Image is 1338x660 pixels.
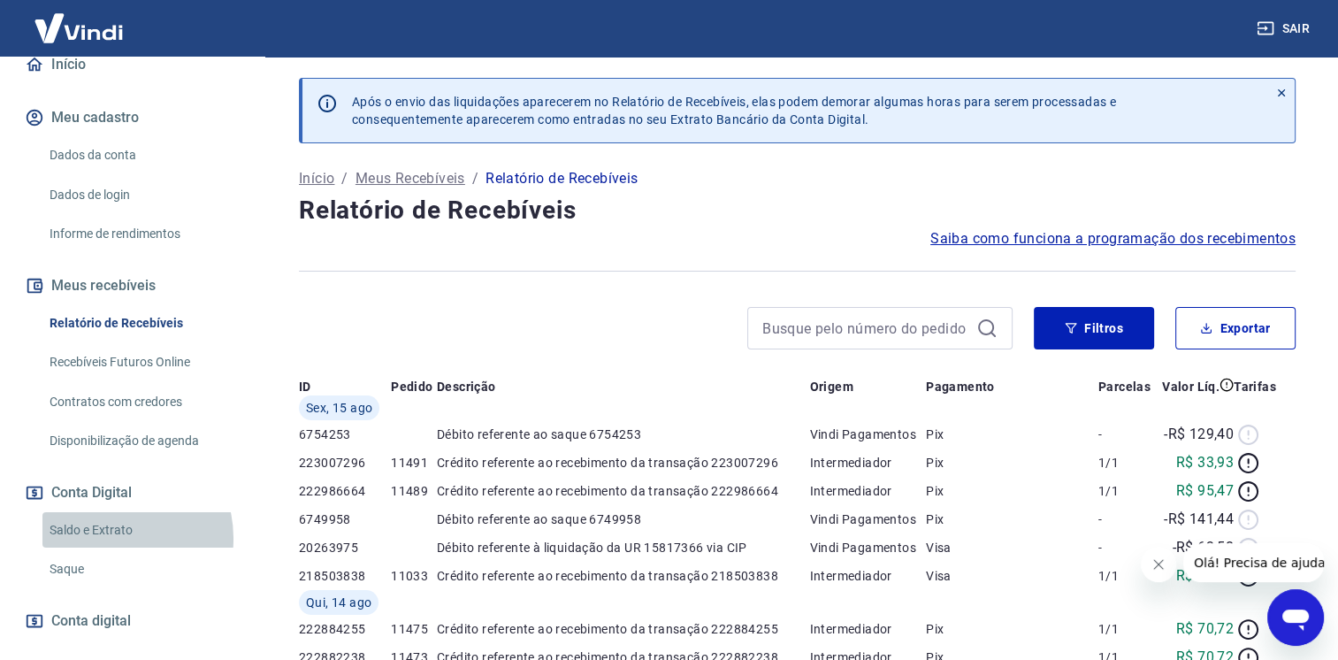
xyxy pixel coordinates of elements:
[810,567,927,585] p: Intermediador
[42,344,243,380] a: Recebíveis Futuros Online
[51,609,131,633] span: Conta digital
[1098,510,1156,528] p: -
[42,305,243,342] a: Relatório de Recebíveis
[810,426,927,443] p: Vindi Pagamentos
[437,482,810,500] p: Crédito referente ao recebimento da transação 222986664
[810,378,853,395] p: Origem
[391,454,437,472] p: 11491
[1098,539,1156,556] p: -
[1175,307,1296,349] button: Exportar
[341,168,348,189] p: /
[299,426,391,443] p: 6754253
[391,482,437,500] p: 11489
[437,510,810,528] p: Débito referente ao saque 6749958
[299,378,311,395] p: ID
[1098,482,1156,500] p: 1/1
[21,98,243,137] button: Meu cadastro
[21,1,136,55] img: Vindi
[1234,378,1276,395] p: Tarifas
[42,216,243,252] a: Informe de rendimentos
[1176,452,1234,473] p: R$ 33,93
[11,12,149,27] span: Olá! Precisa de ajuda?
[299,454,391,472] p: 223007296
[391,378,432,395] p: Pedido
[810,620,927,638] p: Intermediador
[810,454,927,472] p: Intermediador
[926,510,1098,528] p: Pix
[1098,567,1156,585] p: 1/1
[21,45,243,84] a: Início
[299,482,391,500] p: 222986664
[1098,426,1156,443] p: -
[810,482,927,500] p: Intermediador
[306,399,372,417] span: Sex, 15 ago
[1183,543,1324,582] iframe: Mensagem da empresa
[391,620,437,638] p: 11475
[299,620,391,638] p: 222884255
[299,510,391,528] p: 6749958
[926,426,1098,443] p: Pix
[926,567,1098,585] p: Visa
[437,620,810,638] p: Crédito referente ao recebimento da transação 222884255
[42,512,243,549] a: Saldo e Extrato
[1164,509,1234,530] p: -R$ 141,44
[1141,547,1176,582] iframe: Fechar mensagem
[926,454,1098,472] p: Pix
[1098,454,1156,472] p: 1/1
[21,266,243,305] button: Meus recebíveis
[352,93,1116,128] p: Após o envio das liquidações aparecerem no Relatório de Recebíveis, elas podem demorar algumas ho...
[42,177,243,213] a: Dados de login
[21,473,243,512] button: Conta Digital
[437,426,810,443] p: Débito referente ao saque 6754253
[299,193,1296,228] h4: Relatório de Recebíveis
[306,594,371,611] span: Qui, 14 ago
[1162,378,1219,395] p: Valor Líq.
[391,567,437,585] p: 11033
[299,539,391,556] p: 20263975
[437,454,810,472] p: Crédito referente ao recebimento da transação 223007296
[1172,537,1234,558] p: -R$ 62,58
[1253,12,1317,45] button: Sair
[42,137,243,173] a: Dados da conta
[810,510,927,528] p: Vindi Pagamentos
[930,228,1296,249] a: Saiba como funciona a programação dos recebimentos
[1098,620,1156,638] p: 1/1
[1164,424,1234,445] p: -R$ 129,40
[299,567,391,585] p: 218503838
[1098,378,1151,395] p: Parcelas
[21,602,243,641] a: Conta digital
[1034,307,1154,349] button: Filtros
[42,384,243,420] a: Contratos com credores
[356,168,465,189] a: Meus Recebíveis
[1267,589,1324,646] iframe: Botão para abrir a janela de mensagens
[810,539,927,556] p: Vindi Pagamentos
[42,423,243,459] a: Disponibilização de agenda
[926,620,1098,638] p: Pix
[299,168,334,189] a: Início
[42,551,243,587] a: Saque
[437,567,810,585] p: Crédito referente ao recebimento da transação 218503838
[437,539,810,556] p: Débito referente à liquidação da UR 15817366 via CIP
[762,315,969,342] input: Busque pelo número do pedido
[926,378,995,395] p: Pagamento
[472,168,478,189] p: /
[437,378,496,395] p: Descrição
[1176,618,1234,640] p: R$ 70,72
[926,539,1098,556] p: Visa
[926,482,1098,500] p: Pix
[1176,480,1234,502] p: R$ 95,47
[486,168,638,189] p: Relatório de Recebíveis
